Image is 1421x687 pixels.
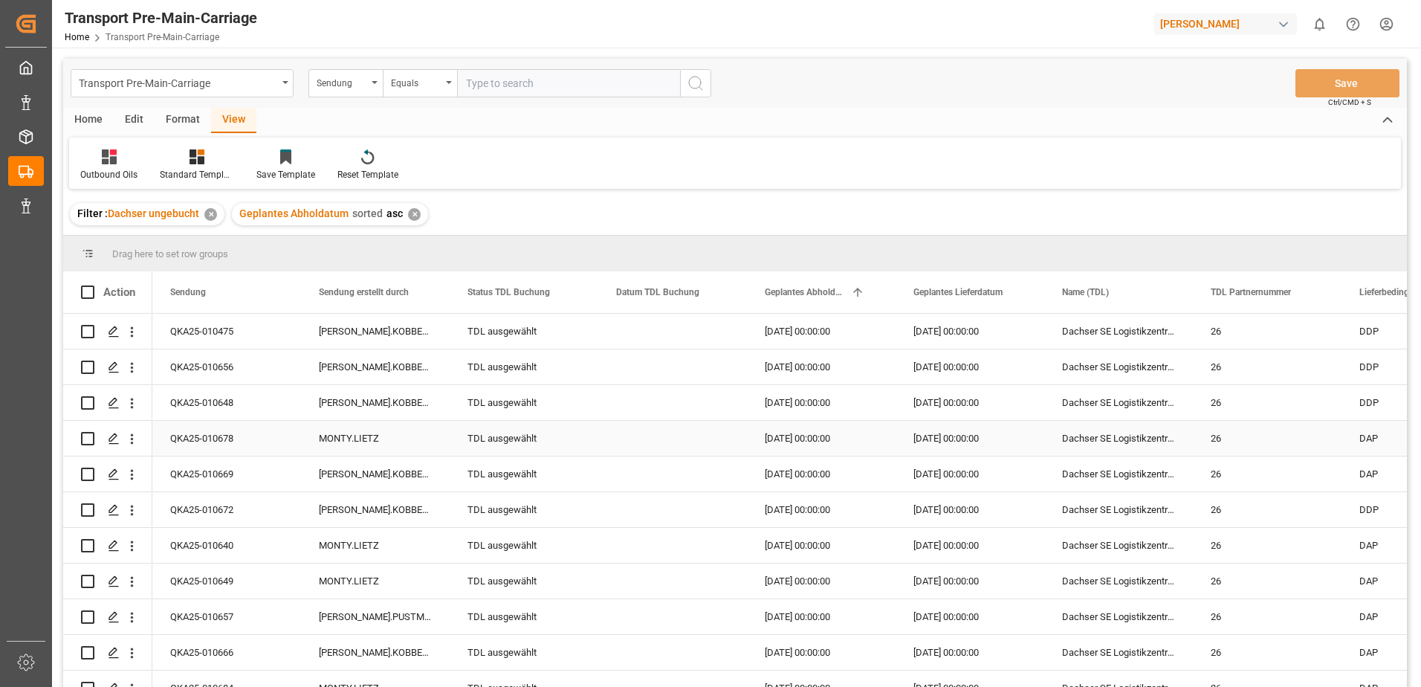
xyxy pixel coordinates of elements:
span: Geplantes Abholdatum [239,207,349,219]
div: ✕ [204,208,217,221]
div: [DATE] 00:00:00 [747,421,896,456]
div: 26 [1193,349,1341,384]
div: MONTY.LIETZ [301,528,450,563]
button: show 0 new notifications [1303,7,1336,41]
button: open menu [71,69,294,97]
span: Geplantes Lieferdatum [913,287,1003,297]
div: Press SPACE to select this row. [63,385,152,421]
div: Dachser SE Logistikzentrum [GEOGRAPHIC_DATA] [1044,492,1193,527]
div: [DATE] 00:00:00 [896,564,1044,599]
div: [DATE] 00:00:00 [747,599,896,634]
div: [PERSON_NAME].KOBBENBRING [301,314,450,349]
div: [PERSON_NAME].KOBBENBRING [301,457,450,491]
div: 26 [1193,599,1341,634]
div: Dachser SE Logistikzentrum [GEOGRAPHIC_DATA] [1044,314,1193,349]
div: [PERSON_NAME].KOBBENBRING [301,492,450,527]
span: Sendung erstellt durch [319,287,409,297]
span: Ctrl/CMD + S [1328,97,1371,108]
div: TDL ausgewählt [467,457,580,491]
div: Press SPACE to select this row. [63,421,152,457]
div: Reset Template [337,168,398,181]
div: Dachser SE Logistikzentrum [GEOGRAPHIC_DATA] [1044,385,1193,420]
div: Standard Templates [160,168,234,181]
div: [DATE] 00:00:00 [747,635,896,670]
button: Save [1295,69,1399,97]
div: TDL ausgewählt [467,386,580,420]
div: QKA25-010669 [152,457,301,491]
div: TDL ausgewählt [467,600,580,634]
div: QKA25-010678 [152,421,301,456]
div: Dachser SE Logistikzentrum [GEOGRAPHIC_DATA] [1044,599,1193,634]
span: sorted [352,207,383,219]
div: Format [155,108,211,133]
div: [DATE] 00:00:00 [747,457,896,491]
div: Press SPACE to select this row. [63,457,152,492]
span: Sendung [170,287,206,297]
div: View [211,108,256,133]
div: TDL ausgewählt [467,315,580,349]
span: Dachser ungebucht [108,207,199,219]
div: Press SPACE to select this row. [63,314,152,349]
span: Status TDL Buchung [467,287,550,297]
div: 26 [1193,421,1341,456]
div: [DATE] 00:00:00 [747,528,896,563]
div: QKA25-010649 [152,564,301,599]
div: MONTY.LIETZ [301,421,450,456]
span: Filter : [77,207,108,219]
div: Equals [391,73,441,90]
span: asc [386,207,403,219]
a: Home [65,32,89,42]
div: 26 [1193,492,1341,527]
div: QKA25-010672 [152,492,301,527]
div: [DATE] 00:00:00 [896,314,1044,349]
div: MONTY.LIETZ [301,564,450,599]
div: [PERSON_NAME] [1154,13,1297,35]
div: Dachser SE Logistikzentrum [GEOGRAPHIC_DATA] [1044,457,1193,491]
div: QKA25-010648 [152,385,301,420]
span: Name (TDL) [1062,287,1109,297]
div: [PERSON_NAME].KOBBENBRING [301,349,450,384]
div: [DATE] 00:00:00 [896,492,1044,527]
div: Press SPACE to select this row. [63,599,152,635]
div: 26 [1193,528,1341,563]
div: Transport Pre-Main-Carriage [79,73,277,91]
div: Dachser SE Logistikzentrum [GEOGRAPHIC_DATA] [1044,528,1193,563]
div: [DATE] 00:00:00 [896,635,1044,670]
div: [PERSON_NAME].KOBBENBRING [301,635,450,670]
div: TDL ausgewählt [467,529,580,563]
div: [DATE] 00:00:00 [747,564,896,599]
div: Action [103,286,135,299]
div: Transport Pre-Main-Carriage [65,7,257,29]
div: [DATE] 00:00:00 [896,599,1044,634]
div: Dachser SE Logistikzentrum [GEOGRAPHIC_DATA] [1044,421,1193,456]
div: [DATE] 00:00:00 [747,385,896,420]
span: TDL Partnernummer [1211,287,1291,297]
div: 26 [1193,635,1341,670]
div: [DATE] 00:00:00 [747,314,896,349]
div: Home [63,108,114,133]
div: 26 [1193,385,1341,420]
span: Drag here to set row groups [112,248,228,259]
span: Geplantes Abholdatum [765,287,845,297]
div: [DATE] 00:00:00 [896,528,1044,563]
div: 26 [1193,314,1341,349]
div: ✕ [408,208,421,221]
div: Edit [114,108,155,133]
div: [DATE] 00:00:00 [747,492,896,527]
div: TDL ausgewählt [467,636,580,670]
div: Press SPACE to select this row. [63,564,152,599]
div: Outbound Oils [80,168,137,181]
div: QKA25-010640 [152,528,301,563]
div: [DATE] 00:00:00 [747,349,896,384]
div: [DATE] 00:00:00 [896,457,1044,491]
div: Sendung [317,73,367,90]
div: TDL ausgewählt [467,493,580,527]
div: QKA25-010666 [152,635,301,670]
span: Datum TDL Buchung [616,287,699,297]
div: 26 [1193,564,1341,599]
div: Press SPACE to select this row. [63,528,152,564]
div: QKA25-010657 [152,599,301,634]
div: Dachser SE Logistikzentrum [GEOGRAPHIC_DATA] [1044,349,1193,384]
div: TDL ausgewählt [467,564,580,599]
div: [DATE] 00:00:00 [896,385,1044,420]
